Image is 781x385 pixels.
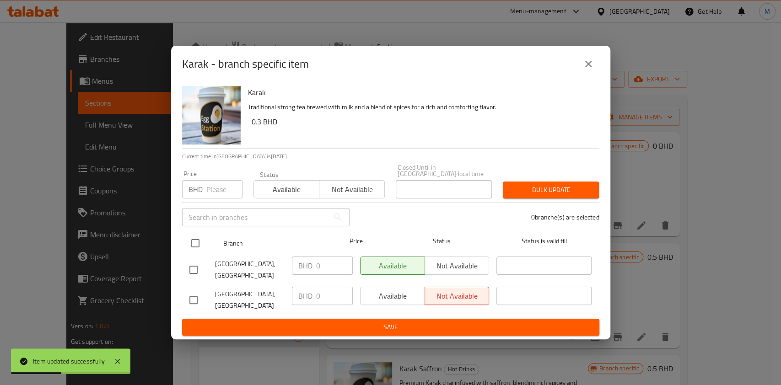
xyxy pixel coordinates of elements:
span: Save [189,321,592,333]
span: Status is valid till [496,235,592,247]
button: Not available [319,180,385,198]
span: Price [326,235,387,247]
button: Available [253,180,319,198]
span: Not available [323,183,381,196]
input: Please enter price [316,287,353,305]
span: Branch [223,238,318,249]
button: Bulk update [503,182,599,198]
h6: Karak [248,86,592,99]
img: Karak [182,86,241,144]
p: Traditional strong tea brewed with milk and a blend of spices for a rich and comforting flavor. [248,102,592,113]
span: [GEOGRAPHIC_DATA], [GEOGRAPHIC_DATA] [215,258,285,281]
h2: Karak - branch specific item [182,57,309,71]
p: BHD [298,260,312,271]
input: Please enter price [316,257,353,275]
button: Save [182,319,599,336]
h6: 0.3 BHD [252,115,592,128]
p: Current time in [GEOGRAPHIC_DATA] is [DATE] [182,152,599,160]
input: Search in branches [182,208,329,226]
p: 0 branche(s) are selected [531,213,599,222]
input: Please enter price [206,180,242,198]
span: [GEOGRAPHIC_DATA], [GEOGRAPHIC_DATA] [215,289,285,311]
div: Item updated successfully [33,356,105,366]
span: Bulk update [510,184,592,196]
p: BHD [189,184,203,195]
p: BHD [298,290,312,301]
span: Available [258,183,316,196]
button: close [577,53,599,75]
span: Status [394,235,489,247]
